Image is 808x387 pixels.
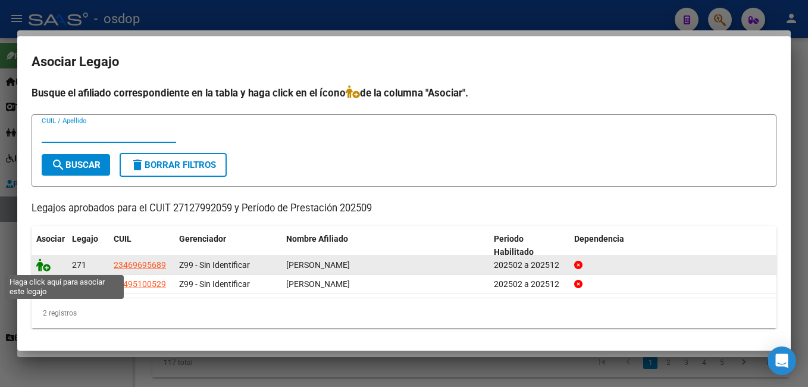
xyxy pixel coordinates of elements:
[768,347,796,375] div: Open Intercom Messenger
[489,226,569,266] datatable-header-cell: Periodo Habilitado
[32,201,776,216] p: Legajos aprobados para el CUIT 27127992059 y Período de Prestación 202509
[42,154,110,176] button: Buscar
[494,258,565,272] div: 202502 a 202512
[179,260,250,270] span: Z99 - Sin Identificar
[36,234,65,244] span: Asociar
[32,298,776,328] div: 2 registros
[114,234,131,244] span: CUIL
[32,85,776,101] h4: Busque el afiliado correspondiente en la tabla y haga click en el ícono de la columna "Asociar".
[72,234,98,244] span: Legajo
[174,226,281,266] datatable-header-cell: Gerenciador
[130,158,145,172] mat-icon: delete
[72,260,86,270] span: 271
[179,279,250,289] span: Z99 - Sin Identificar
[130,160,216,170] span: Borrar Filtros
[114,260,166,270] span: 23469695689
[120,153,227,177] button: Borrar Filtros
[281,226,489,266] datatable-header-cell: Nombre Afiliado
[67,226,109,266] datatable-header-cell: Legajo
[114,279,166,289] span: 23495100529
[286,234,348,244] span: Nombre Afiliado
[32,226,67,266] datatable-header-cell: Asociar
[286,260,350,270] span: GIULIANTE MATIAS RAFAEL
[179,234,226,244] span: Gerenciador
[51,158,65,172] mat-icon: search
[569,226,777,266] datatable-header-cell: Dependencia
[494,234,534,257] span: Periodo Habilitado
[51,160,101,170] span: Buscar
[574,234,624,244] span: Dependencia
[32,51,776,73] h2: Asociar Legajo
[109,226,174,266] datatable-header-cell: CUIL
[494,277,565,291] div: 202502 a 202512
[286,279,350,289] span: CADIBONI LUCA
[72,279,86,289] span: 288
